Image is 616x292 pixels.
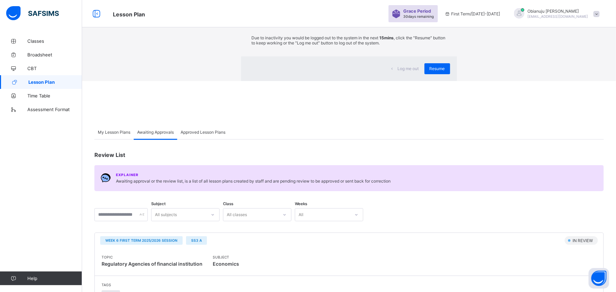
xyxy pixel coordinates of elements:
[430,66,445,71] span: Resume
[27,66,82,71] span: CBT
[27,52,82,57] span: Broadsheet
[28,79,82,85] span: Lesson Plan
[403,9,431,14] span: Grace Period
[94,151,125,158] span: Review List
[155,208,177,221] div: All subjects
[528,9,588,14] span: Obianuju [PERSON_NAME]
[392,10,401,18] img: sticker-purple.71386a28dfed39d6af7621340158ba97.svg
[137,130,174,135] span: Awaiting Approvals
[507,8,603,19] div: ObianujuNwoko
[102,283,123,287] span: Tags
[445,11,500,16] span: session/term information
[299,208,303,221] div: All
[213,255,239,259] span: Subject
[27,107,82,112] span: Assessment Format
[227,208,247,221] div: All classes
[101,173,111,183] img: Chat.054c5d80b312491b9f15f6fadeacdca6.svg
[295,201,307,206] span: Weeks
[403,14,434,18] span: 30 days remaining
[572,238,595,243] span: IN REVIEW
[6,6,59,21] img: safsims
[116,178,391,184] span: Awaiting approval or the review list, is a list of all lesson plans created by staff and are pend...
[102,255,202,259] span: Topic
[98,130,130,135] span: My Lesson Plans
[251,35,446,45] p: Due to inactivity you would be logged out to the system in the next , click the "Resume" button t...
[105,238,178,242] span: Week 6 First term 2025/2026 Session
[181,130,225,135] span: Approved Lesson Plans
[528,14,588,18] span: [EMAIL_ADDRESS][DOMAIN_NAME]
[151,201,166,206] span: Subject
[589,268,609,289] button: Open asap
[398,66,419,71] span: Log me out
[191,238,202,242] span: SS3 A
[223,201,233,206] span: Class
[27,38,82,44] span: Classes
[27,93,82,98] span: Time Table
[27,276,82,281] span: Help
[102,261,202,267] span: Regulatory Agencies of financial institution
[116,173,139,177] span: Explainer
[379,35,394,40] strong: 15mins
[113,11,145,18] span: Lesson Plan
[213,259,239,269] span: Economics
